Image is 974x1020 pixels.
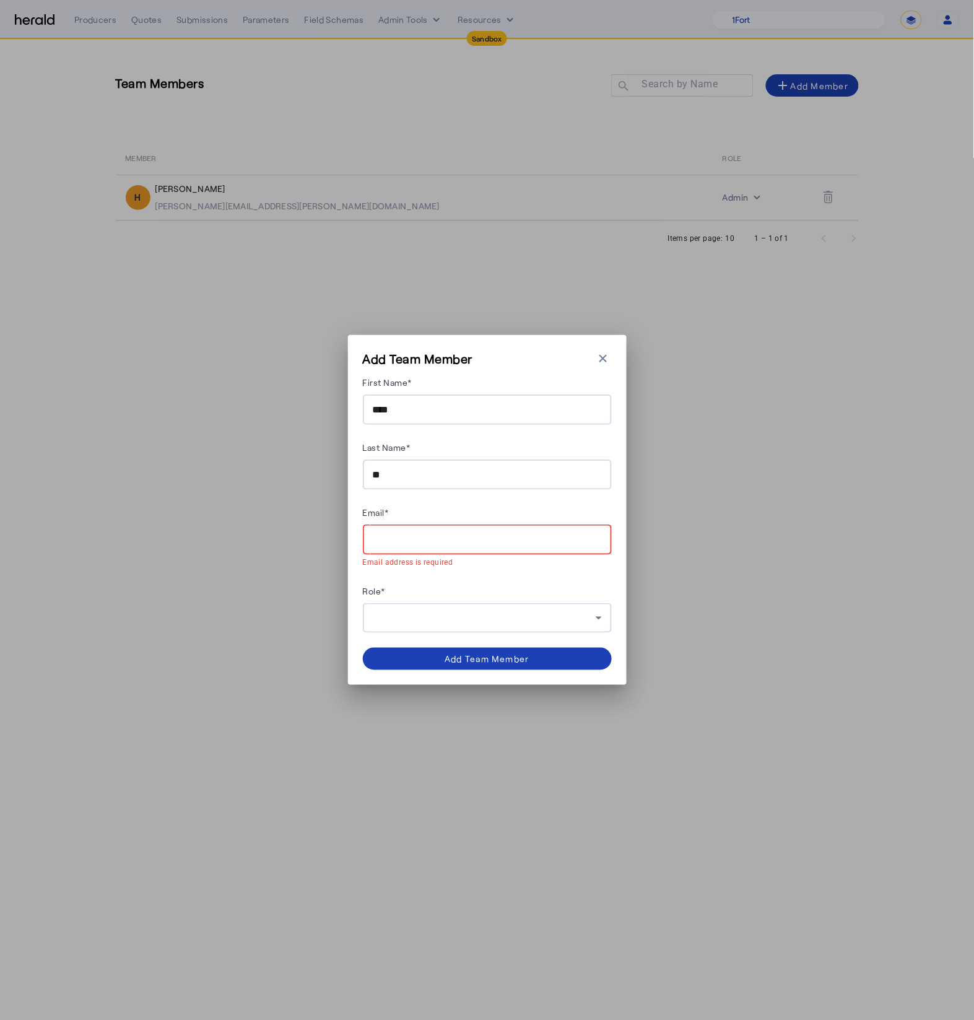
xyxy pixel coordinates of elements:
[445,653,529,666] div: Add Team Member
[363,377,412,388] label: First Name*
[363,507,389,518] label: Email*
[363,555,612,569] mat-error: Email address is required
[363,586,386,596] label: Role*
[363,648,612,670] button: Add Team Member
[363,442,411,453] label: Last Name*
[363,350,473,367] h3: Add Team Member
